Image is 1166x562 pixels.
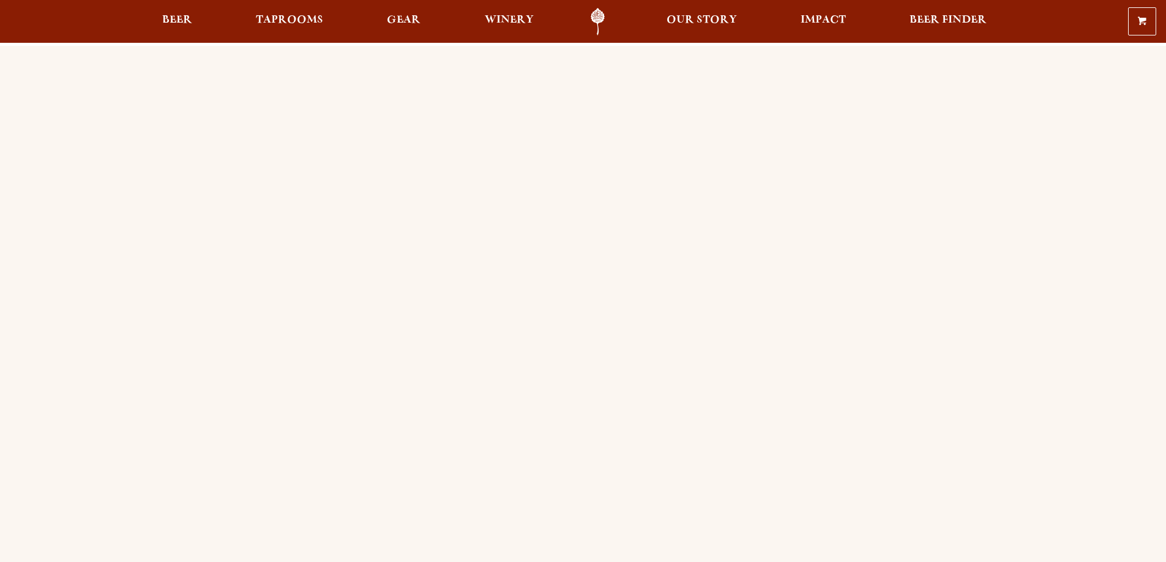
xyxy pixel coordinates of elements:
span: Gear [387,15,420,25]
span: Winery [485,15,534,25]
a: Beer Finder [902,8,995,35]
a: Odell Home [575,8,621,35]
a: Impact [793,8,854,35]
a: Winery [477,8,542,35]
span: Beer Finder [910,15,987,25]
a: Our Story [659,8,745,35]
a: Taprooms [248,8,331,35]
a: Gear [379,8,428,35]
span: Taprooms [256,15,323,25]
span: Our Story [667,15,737,25]
span: Impact [801,15,846,25]
a: Beer [154,8,200,35]
span: Beer [162,15,192,25]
